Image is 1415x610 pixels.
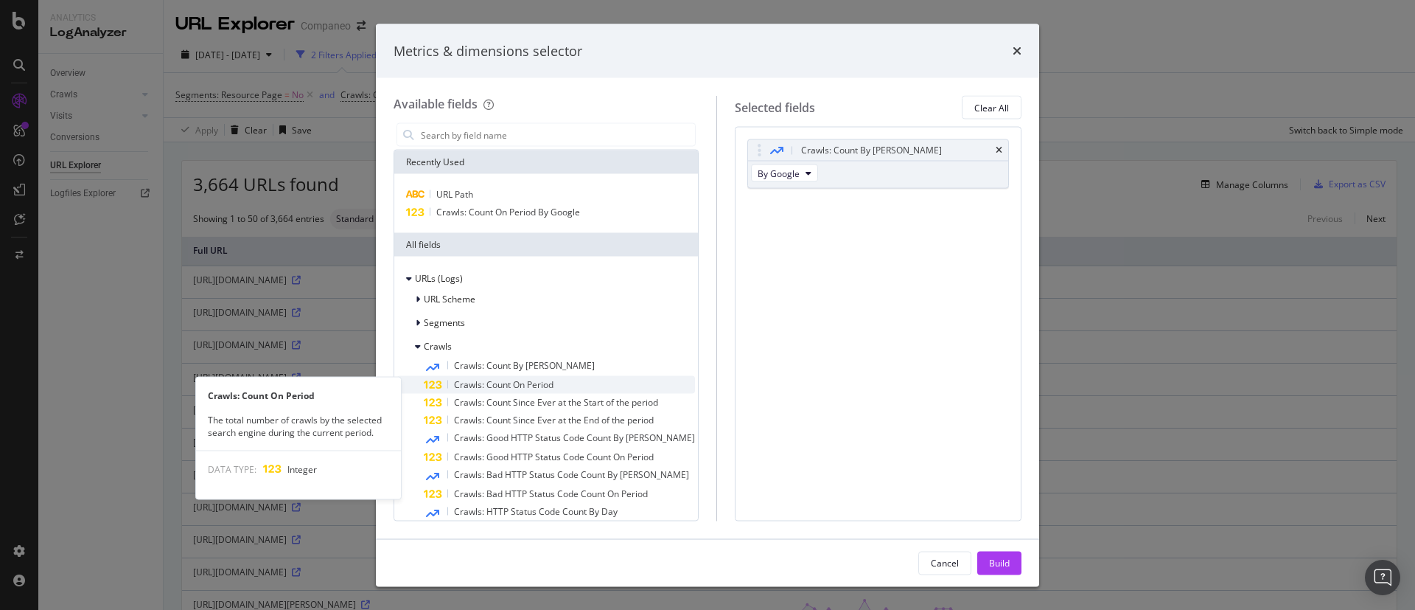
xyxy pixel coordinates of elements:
[424,340,452,353] span: Crawls
[996,146,1002,155] div: times
[454,359,595,372] span: Crawls: Count By [PERSON_NAME]
[735,99,815,116] div: Selected fields
[454,468,689,481] span: Crawls: Bad HTTP Status Code Count By [PERSON_NAME]
[376,24,1039,586] div: modal
[394,233,698,257] div: All fields
[751,164,818,182] button: By Google
[394,41,582,60] div: Metrics & dimensions selector
[454,451,654,463] span: Crawls: Good HTTP Status Code Count On Period
[415,272,463,285] span: URLs (Logs)
[394,96,478,112] div: Available fields
[419,124,695,146] input: Search by field name
[758,167,800,179] span: By Google
[1013,41,1021,60] div: times
[436,206,580,218] span: Crawls: Count On Period By Google
[424,293,475,305] span: URL Scheme
[454,396,658,409] span: Crawls: Count Since Ever at the Start of the period
[424,316,465,329] span: Segments
[454,414,654,426] span: Crawls: Count Since Ever at the End of the period
[454,488,648,500] span: Crawls: Bad HTTP Status Code Count On Period
[747,139,1009,189] div: Crawls: Count By [PERSON_NAME]timesBy Google
[436,188,473,201] span: URL Path
[454,431,695,444] span: Crawls: Good HTTP Status Code Count By [PERSON_NAME]
[196,413,401,438] div: The total number of crawls by the selected search engine during the current period.
[801,143,942,158] div: Crawls: Count By [PERSON_NAME]
[454,378,553,391] span: Crawls: Count On Period
[394,150,698,174] div: Recently Used
[962,96,1021,119] button: Clear All
[196,389,401,401] div: Crawls: Count On Period
[918,551,971,575] button: Cancel
[1365,560,1400,595] div: Open Intercom Messenger
[931,556,959,569] div: Cancel
[974,101,1009,114] div: Clear All
[454,505,618,518] span: Crawls: HTTP Status Code Count By Day
[989,556,1010,569] div: Build
[977,551,1021,575] button: Build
